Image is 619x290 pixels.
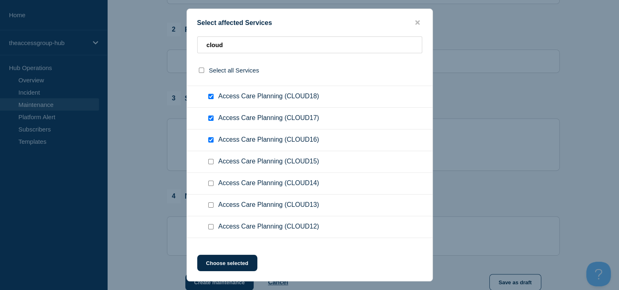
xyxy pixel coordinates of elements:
[208,202,214,208] input: Access Care Planning (CLOUD13) checkbox
[413,19,422,27] button: close button
[208,181,214,186] input: Access Care Planning (CLOUD14) checkbox
[208,137,214,143] input: Access Care Planning (CLOUD16) checkbox
[218,223,319,231] span: Access Care Planning (CLOUD12)
[209,67,259,74] span: Select all Services
[218,158,319,166] span: Access Care Planning (CLOUD15)
[208,159,214,164] input: Access Care Planning (CLOUD15) checkbox
[208,224,214,229] input: Access Care Planning (CLOUD12) checkbox
[218,136,319,144] span: Access Care Planning (CLOUD16)
[208,94,214,99] input: Access Care Planning (CLOUD18) checkbox
[218,201,319,209] span: Access Care Planning (CLOUD13)
[197,255,257,271] button: Choose selected
[218,114,319,122] span: Access Care Planning (CLOUD17)
[218,179,319,188] span: Access Care Planning (CLOUD14)
[199,68,204,73] input: select all checkbox
[197,36,422,53] input: Search
[208,116,214,121] input: Access Care Planning (CLOUD17) checkbox
[218,93,319,101] span: Access Care Planning (CLOUD18)
[187,19,432,27] div: Select affected Services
